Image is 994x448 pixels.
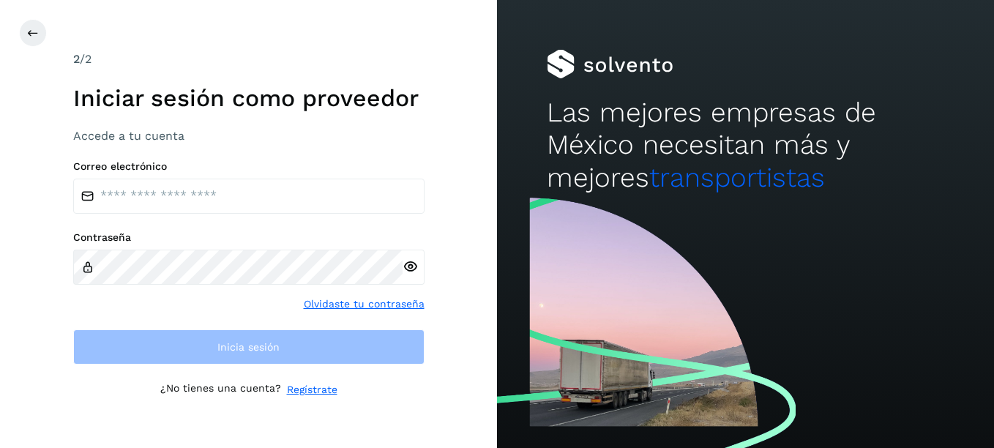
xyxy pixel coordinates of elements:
[304,296,425,312] a: Olvidaste tu contraseña
[547,97,944,194] h2: Las mejores empresas de México necesitan más y mejores
[73,129,425,143] h3: Accede a tu cuenta
[73,329,425,365] button: Inicia sesión
[73,52,80,66] span: 2
[73,51,425,68] div: /2
[73,160,425,173] label: Correo electrónico
[287,382,337,397] a: Regístrate
[649,162,825,193] span: transportistas
[160,382,281,397] p: ¿No tienes una cuenta?
[73,231,425,244] label: Contraseña
[217,342,280,352] span: Inicia sesión
[73,84,425,112] h1: Iniciar sesión como proveedor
